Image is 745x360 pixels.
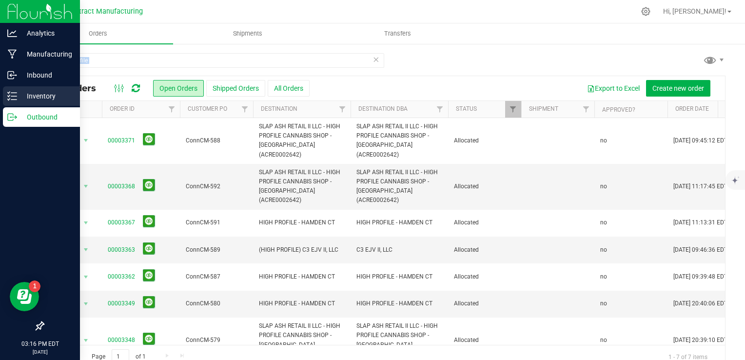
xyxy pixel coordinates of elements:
[578,101,594,118] a: Filter
[456,105,477,112] a: Status
[334,101,351,118] a: Filter
[600,218,607,227] span: no
[186,136,247,145] span: ConnCM-588
[186,182,247,191] span: ConnCM-592
[186,245,247,255] span: ConnCM-589
[356,122,442,160] span: SLAP ASH RETAIL II LLC - HIGH PROFILE CANNABIS SHOP - [GEOGRAPHIC_DATA] (ACRE0002642)
[43,53,384,68] input: Search Order ID, Destination, Customer PO...
[237,101,253,118] a: Filter
[17,27,76,39] p: Analytics
[640,7,652,16] div: Manage settings
[673,218,727,227] span: [DATE] 11:13:31 EDT
[356,321,442,359] span: SLAP ASH RETAIL II LLC - HIGH PROFILE CANNABIS SHOP - [GEOGRAPHIC_DATA] (ACRE0002642)
[454,272,515,281] span: Allocated
[108,299,135,308] a: 00003349
[259,218,345,227] span: HIGH PROFILE - HAMDEN CT
[17,69,76,81] p: Inbound
[454,218,515,227] span: Allocated
[206,80,265,97] button: Shipped Orders
[581,80,646,97] button: Export to Excel
[454,182,515,191] span: Allocated
[268,80,310,97] button: All Orders
[7,28,17,38] inline-svg: Analytics
[108,245,135,255] a: 00003363
[80,134,92,147] span: select
[673,272,727,281] span: [DATE] 09:39:48 EDT
[454,299,515,308] span: Allocated
[259,168,345,205] span: SLAP ASH RETAIL II LLC - HIGH PROFILE CANNABIS SHOP - [GEOGRAPHIC_DATA] (ACRE0002642)
[7,112,17,122] inline-svg: Outbound
[80,243,92,257] span: select
[505,101,521,118] a: Filter
[529,105,558,112] a: Shipment
[673,336,727,345] span: [DATE] 20:39:10 EDT
[259,245,345,255] span: (HIGH PROFILE) C3 EJV II, LLC
[186,336,247,345] span: ConnCM-579
[164,101,180,118] a: Filter
[356,168,442,205] span: SLAP ASH RETAIL II LLC - HIGH PROFILE CANNABIS SHOP - [GEOGRAPHIC_DATA] (ACRE0002642)
[675,105,709,112] a: Order Date
[220,29,275,38] span: Shipments
[108,182,135,191] a: 00003368
[372,53,379,66] span: Clear
[110,105,135,112] a: Order ID
[371,29,424,38] span: Transfers
[673,136,727,145] span: [DATE] 09:45:12 EDT
[646,80,710,97] button: Create new order
[663,7,726,15] span: Hi, [PERSON_NAME]!
[323,23,472,44] a: Transfers
[673,182,727,191] span: [DATE] 11:17:45 EDT
[108,272,135,281] a: 00003362
[7,70,17,80] inline-svg: Inbound
[259,321,345,359] span: SLAP ASH RETAIL II LLC - HIGH PROFILE CANNABIS SHOP - [GEOGRAPHIC_DATA] (ACRE0002642)
[356,299,442,308] span: HIGH PROFILE - HAMDEN CT
[153,80,204,97] button: Open Orders
[186,218,247,227] span: ConnCM-591
[600,272,607,281] span: no
[454,336,515,345] span: Allocated
[673,299,727,308] span: [DATE] 20:40:06 EDT
[259,272,345,281] span: HIGH PROFILE - HAMDEN CT
[17,90,76,102] p: Inventory
[7,49,17,59] inline-svg: Manufacturing
[80,334,92,347] span: select
[108,218,135,227] a: 00003367
[259,299,345,308] span: HIGH PROFILE - HAMDEN CT
[652,84,704,92] span: Create new order
[454,245,515,255] span: Allocated
[600,336,607,345] span: no
[80,216,92,230] span: select
[356,245,442,255] span: C3 EJV II, LLC
[80,270,92,284] span: select
[454,136,515,145] span: Allocated
[80,297,92,311] span: select
[600,136,607,145] span: no
[10,282,39,311] iframe: Resource center
[602,106,635,113] a: Approved?
[358,105,408,112] a: Destination DBA
[188,105,227,112] a: Customer PO
[600,245,607,255] span: no
[356,272,442,281] span: HIGH PROFILE - HAMDEN CT
[186,272,247,281] span: ConnCM-587
[56,7,143,16] span: CT Contract Manufacturing
[186,299,247,308] span: ConnCM-580
[29,280,40,292] iframe: Resource center unread badge
[600,182,607,191] span: no
[17,111,76,123] p: Outbound
[17,48,76,60] p: Manufacturing
[23,23,173,44] a: Orders
[432,101,448,118] a: Filter
[108,136,135,145] a: 00003371
[356,218,442,227] span: HIGH PROFILE - HAMDEN CT
[259,122,345,160] span: SLAP ASH RETAIL II LLC - HIGH PROFILE CANNABIS SHOP - [GEOGRAPHIC_DATA] (ACRE0002642)
[4,348,76,356] p: [DATE]
[4,340,76,348] p: 03:16 PM EDT
[7,91,17,101] inline-svg: Inventory
[80,180,92,193] span: select
[261,105,297,112] a: Destination
[600,299,607,308] span: no
[173,23,323,44] a: Shipments
[76,29,120,38] span: Orders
